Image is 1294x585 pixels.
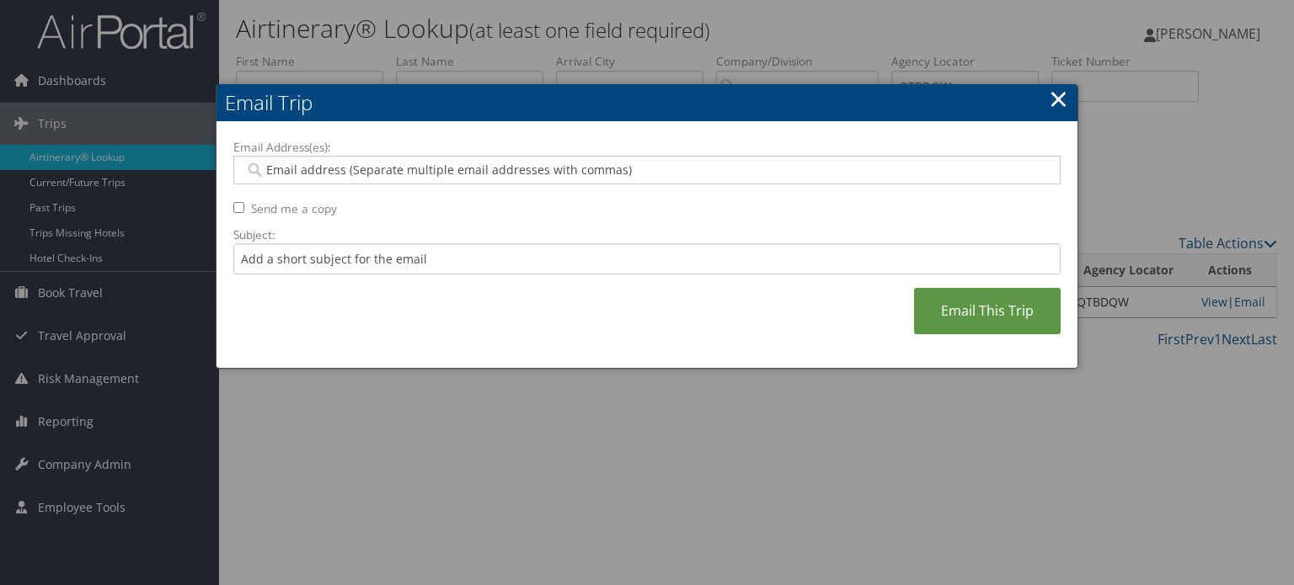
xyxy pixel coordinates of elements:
input: Email address (Separate multiple email addresses with commas) [244,162,1050,178]
a: × [1049,82,1068,115]
label: Email Address(es): [233,139,1061,156]
input: Add a short subject for the email [233,243,1061,274]
label: Subject: [233,226,1061,243]
a: Email This Trip [914,288,1061,334]
label: Send me a copy [251,200,337,217]
h2: Email Trip [217,84,1077,121]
